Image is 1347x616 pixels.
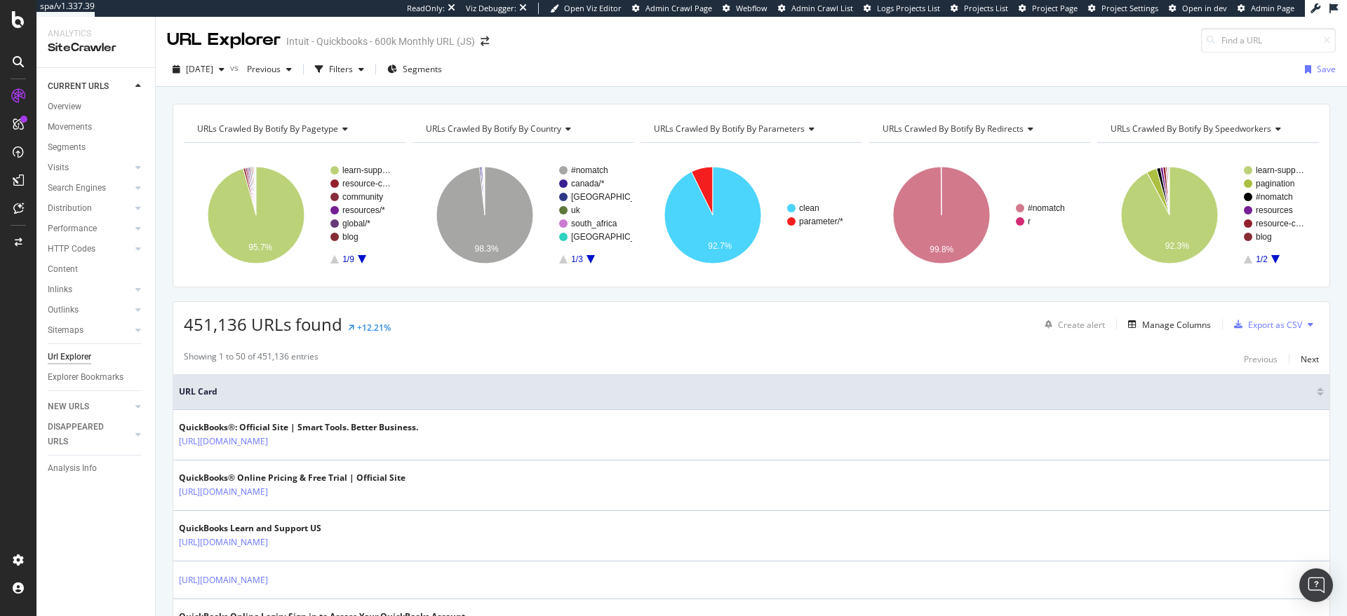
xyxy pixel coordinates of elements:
[1032,3,1078,13] span: Project Page
[48,461,145,476] a: Analysis Info
[1256,179,1294,189] text: pagination
[466,3,516,14] div: Viz Debugger:
[481,36,489,46] div: arrow-right-arrow-left
[179,573,268,587] a: [URL][DOMAIN_NAME]
[48,79,131,94] a: CURRENT URLS
[654,123,805,135] span: URLs Crawled By Botify By parameters
[184,350,319,367] div: Showing 1 to 50 of 451,136 entries
[48,100,145,114] a: Overview
[571,205,581,215] text: uk
[1256,232,1272,242] text: blog
[48,262,78,277] div: Content
[407,3,445,14] div: ReadOnly:
[1028,203,1065,213] text: #nomatch
[1101,3,1158,13] span: Project Settings
[1228,313,1302,336] button: Export as CSV
[1165,241,1189,251] text: 92.3%
[186,63,213,75] span: 2025 Sep. 19th
[1058,319,1105,331] div: Create alert
[48,140,145,155] a: Segments
[342,254,354,264] text: 1/9
[403,63,442,75] span: Segments
[179,485,268,499] a: [URL][DOMAIN_NAME]
[179,434,268,449] a: [URL][DOMAIN_NAME]
[723,3,768,14] a: Webflow
[241,58,297,81] button: Previous
[342,165,391,175] text: learn-supp…
[1019,3,1078,14] a: Project Page
[48,262,145,277] a: Content
[880,118,1078,140] h4: URLs Crawled By Botify By redirects
[413,154,632,276] svg: A chart.
[1256,192,1293,202] text: #nomatch
[179,421,418,434] div: QuickBooks®: Official Site | Smart Tools. Better Business.
[1256,165,1304,175] text: learn-supp…
[342,192,383,202] text: community
[1238,3,1294,14] a: Admin Page
[423,118,622,140] h4: URLs Crawled By Botify By country
[48,79,109,94] div: CURRENT URLS
[179,472,406,484] div: QuickBooks® Online Pricing & Free Trial | Official Site
[48,242,95,256] div: HTTP Codes
[309,58,370,81] button: Filters
[632,3,712,14] a: Admin Crawl Page
[48,399,131,414] a: NEW URLS
[167,28,281,52] div: URL Explorer
[964,3,1008,13] span: Projects List
[1251,3,1294,13] span: Admin Page
[1256,219,1304,228] text: resource-c…
[342,219,370,228] text: global/*
[48,350,91,364] div: Url Explorer
[342,179,391,189] text: resource-c…
[48,28,144,40] div: Analytics
[286,34,475,48] div: Intuit - Quickbooks - 600k Monthly URL (JS)
[184,154,403,276] div: A chart.
[864,3,940,14] a: Logs Projects List
[474,244,498,254] text: 98.3%
[1301,353,1319,365] div: Next
[184,313,342,336] span: 451,136 URLs found
[48,323,131,338] a: Sitemaps
[48,120,92,135] div: Movements
[329,63,353,75] div: Filters
[951,3,1008,14] a: Projects List
[564,3,622,13] span: Open Viz Editor
[357,322,391,334] div: +12.21%
[382,58,448,81] button: Segments
[1169,3,1227,14] a: Open in dev
[48,201,131,216] a: Distribution
[48,221,131,236] a: Performance
[1201,28,1336,53] input: Find a URL
[1317,63,1336,75] div: Save
[1108,118,1306,140] h4: URLs Crawled By Botify By speedworkers
[641,154,860,276] svg: A chart.
[48,282,72,297] div: Inlinks
[48,160,69,175] div: Visits
[1097,154,1317,276] svg: A chart.
[342,232,358,242] text: blog
[48,100,81,114] div: Overview
[179,522,329,535] div: QuickBooks Learn and Support US
[248,242,272,252] text: 95.7%
[1248,319,1302,331] div: Export as CSV
[48,181,106,196] div: Search Engines
[1111,123,1271,135] span: URLs Crawled By Botify By speedworkers
[869,154,1089,276] div: A chart.
[1142,319,1211,331] div: Manage Columns
[48,140,86,155] div: Segments
[1244,350,1278,367] button: Previous
[48,303,131,317] a: Outlinks
[1301,350,1319,367] button: Next
[571,219,617,228] text: south_africa
[708,241,732,251] text: 92.7%
[48,323,83,338] div: Sitemaps
[877,3,940,13] span: Logs Projects List
[342,205,385,215] text: resources/*
[48,242,131,256] a: HTTP Codes
[197,123,338,135] span: URLs Crawled By Botify By pagetype
[799,217,843,226] text: parameter/*
[645,3,712,13] span: Admin Crawl Page
[571,192,659,202] text: [GEOGRAPHIC_DATA]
